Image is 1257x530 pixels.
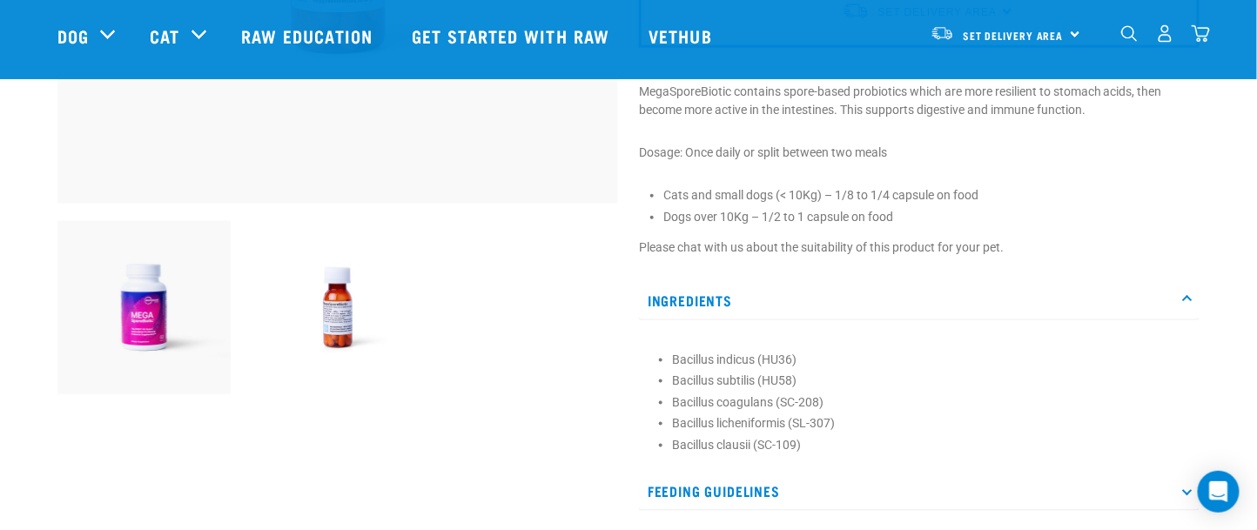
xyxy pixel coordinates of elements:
[1156,24,1174,43] img: user.png
[1192,24,1210,43] img: home-icon@2x.png
[639,144,1200,162] p: Dosage: Once daily or split between two meals
[672,414,1191,433] li: Bacillus licheniformis (SL-307)
[224,1,394,70] a: Raw Education
[963,32,1064,38] span: Set Delivery Area
[672,436,1191,454] li: Bacillus clausii (SC-109)
[57,221,231,394] img: Raw Essentials Mega Spore Biotic Probiotic For Dogs
[631,1,734,70] a: Vethub
[1198,471,1240,513] div: Open Intercom Messenger
[672,372,1191,390] li: Bacillus subtilis (HU58)
[672,351,1191,369] li: Bacillus indicus (HU36)
[639,238,1200,257] p: Please chat with us about the suitability of this product for your pet.
[672,393,1191,412] li: Bacillus coagulans (SC-208)
[639,83,1200,119] p: MegaSporeBiotic contains spore-based probiotics which are more resilient to stomach acids, then b...
[1121,25,1138,42] img: home-icon-1@2x.png
[252,221,425,394] img: Raw Essentials Mega Spore Biotic Pet Probiotic
[394,1,631,70] a: Get started with Raw
[150,23,179,49] a: Cat
[639,472,1200,511] p: Feeding Guidelines
[663,208,1200,226] li: Dogs over 10Kg – 1/2 to 1 capsule on food
[931,25,954,41] img: van-moving.png
[57,23,89,49] a: Dog
[639,281,1200,320] p: Ingredients
[663,186,1200,205] li: Cats and small dogs (< 10Kg) – 1/8 to 1/4 capsule on food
